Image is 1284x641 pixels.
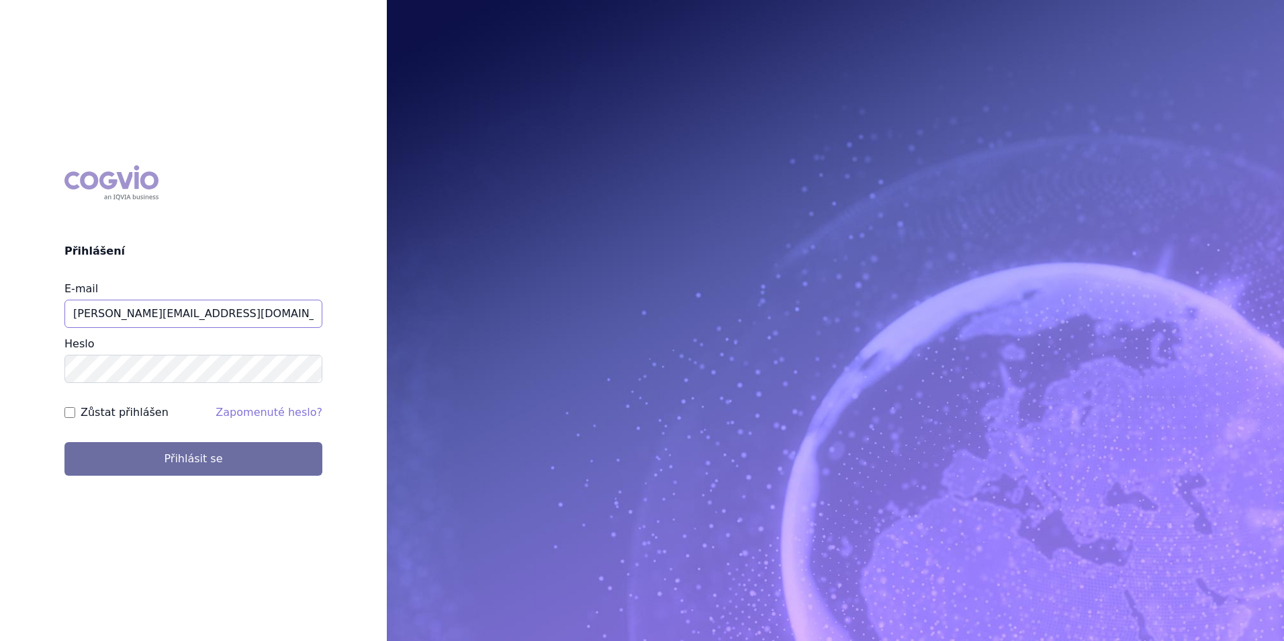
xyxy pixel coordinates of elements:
a: Zapomenuté heslo? [216,406,322,419]
h2: Přihlášení [64,243,322,259]
label: Heslo [64,337,94,350]
label: Zůstat přihlášen [81,404,169,421]
div: COGVIO [64,165,158,200]
label: E-mail [64,282,98,295]
button: Přihlásit se [64,442,322,476]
